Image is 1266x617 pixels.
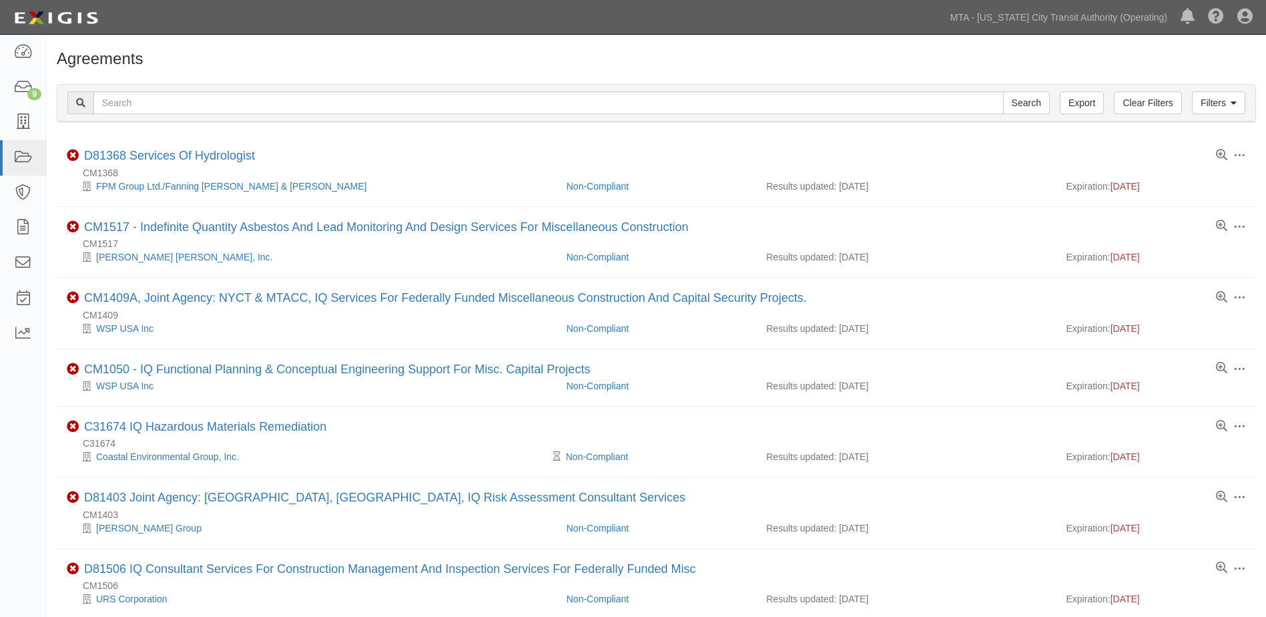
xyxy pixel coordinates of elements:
[1003,91,1050,114] input: Search
[84,420,326,435] div: C31674 IQ Hazardous Materials Remediation
[1066,379,1245,393] div: Expiration:
[84,491,685,505] div: D81403 Joint Agency: NYCT, MNRR, IQ Risk Assessment Consultant Services
[96,451,239,462] a: Coastal Environmental Group, Inc.
[1066,250,1245,264] div: Expiration:
[67,522,557,535] div: Louis Berger Group
[84,149,255,164] div: D81368 Services Of Hydrologist
[567,381,629,391] a: Non-Compliant
[1111,523,1140,534] span: [DATE]
[67,592,557,606] div: URS Corporation
[1111,323,1140,334] span: [DATE]
[1111,594,1140,604] span: [DATE]
[96,252,273,262] a: [PERSON_NAME] [PERSON_NAME], Inc.
[84,220,688,234] a: CM1517 - Indefinite Quantity Asbestos And Lead Monitoring And Design Services For Miscellaneous C...
[1216,491,1227,503] a: View results summary
[84,220,688,235] div: CM1517 - Indefinite Quantity Asbestos And Lead Monitoring And Design Services For Miscellaneous C...
[1216,363,1227,375] a: View results summary
[1066,180,1245,193] div: Expiration:
[67,437,1256,450] div: C31674
[67,308,1256,322] div: CM1409
[567,252,629,262] a: Non-Compliant
[67,379,557,393] div: WSP USA Inc
[67,508,1256,522] div: CM1403
[67,166,1256,180] div: CM1368
[84,420,326,433] a: C31674 IQ Hazardous Materials Remediation
[1216,562,1227,574] a: View results summary
[84,291,807,304] a: CM1409A, Joint Agency: NYCT & MTACC, IQ Services For Federally Funded Miscellaneous Construction ...
[944,4,1174,31] a: MTA - [US_STATE] City Transit Authority (Operating)
[96,181,366,192] a: FPM Group Ltd./Fanning [PERSON_NAME] & [PERSON_NAME]
[67,579,1256,592] div: CM1506
[96,381,153,391] a: WSP USA Inc
[1192,91,1245,114] a: Filters
[1111,252,1140,262] span: [DATE]
[96,523,202,534] a: [PERSON_NAME] Group
[553,452,561,461] i: Pending Review
[766,522,1046,535] div: Results updated: [DATE]
[766,592,1046,606] div: Results updated: [DATE]
[67,563,79,575] i: Non-Compliant
[1066,522,1245,535] div: Expiration:
[27,88,41,100] div: 9
[567,181,629,192] a: Non-Compliant
[67,363,79,375] i: Non-Compliant
[96,594,168,604] a: URS Corporation
[10,6,102,30] img: logo-5460c22ac91f19d4615b14bd174203de0afe785f0fc80cf4dbbc73dc1793850b.png
[67,292,79,304] i: Non-Compliant
[84,363,590,376] a: CM1050 - IQ Functional Planning & Conceptual Engineering Support For Misc. Capital Projects
[84,562,695,576] a: D81506 IQ Consultant Services For Construction Management And Inspection Services For Federally F...
[57,50,1256,67] h1: Agreements
[67,250,557,264] div: Parsons Brinckerhoff, Inc.
[67,322,557,335] div: WSP USA Inc
[84,562,695,577] div: D81506 IQ Consultant Services For Construction Management And Inspection Services For Federally F...
[84,291,807,306] div: CM1409A, Joint Agency: NYCT & MTACC, IQ Services For Federally Funded Miscellaneous Construction ...
[67,150,79,162] i: Non-Compliant
[1111,451,1140,462] span: [DATE]
[1216,292,1227,304] a: View results summary
[1066,450,1245,463] div: Expiration:
[67,221,79,233] i: Non-Compliant
[84,363,590,377] div: CM1050 - IQ Functional Planning & Conceptual Engineering Support For Misc. Capital Projects
[67,491,79,503] i: Non-Compliant
[567,594,629,604] a: Non-Compliant
[566,451,628,462] a: Non-Compliant
[1066,592,1245,606] div: Expiration:
[766,450,1046,463] div: Results updated: [DATE]
[1208,9,1224,25] i: Help Center - Complianz
[67,450,557,463] div: Coastal Environmental Group, Inc.
[96,323,153,334] a: WSP USA Inc
[1111,381,1140,391] span: [DATE]
[67,180,557,193] div: FPM Group Ltd./Fanning Phillips & Molnar
[1060,91,1104,114] a: Export
[84,149,255,162] a: D81368 Services Of Hydrologist
[766,322,1046,335] div: Results updated: [DATE]
[1216,220,1227,232] a: View results summary
[766,250,1046,264] div: Results updated: [DATE]
[567,323,629,334] a: Non-Compliant
[766,180,1046,193] div: Results updated: [DATE]
[67,421,79,433] i: Non-Compliant
[1114,91,1181,114] a: Clear Filters
[67,237,1256,250] div: CM1517
[1216,150,1227,162] a: View results summary
[1111,181,1140,192] span: [DATE]
[1066,322,1245,335] div: Expiration:
[567,523,629,534] a: Non-Compliant
[84,491,685,504] a: D81403 Joint Agency: [GEOGRAPHIC_DATA], [GEOGRAPHIC_DATA], IQ Risk Assessment Consultant Services
[93,91,1004,114] input: Search
[766,379,1046,393] div: Results updated: [DATE]
[1216,421,1227,433] a: View results summary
